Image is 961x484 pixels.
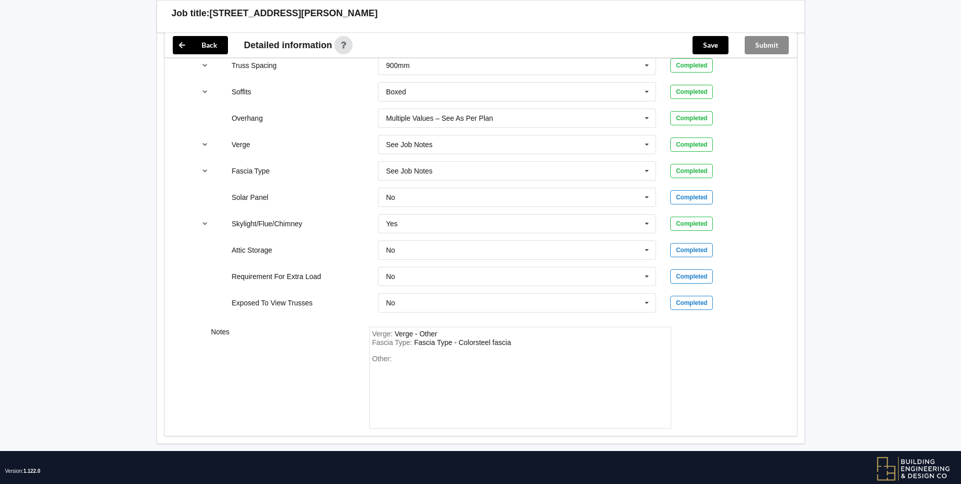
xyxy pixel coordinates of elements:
[670,243,713,257] div: Completed
[173,36,228,54] button: Back
[372,330,395,338] span: Verge :
[195,135,215,154] button: reference-toggle
[232,167,270,175] label: Fascia Type
[232,246,272,254] label: Attic Storage
[386,247,395,254] div: No
[232,272,321,281] label: Requirement For Extra Load
[244,41,332,50] span: Detailed information
[386,299,395,306] div: No
[195,83,215,101] button: reference-toggle
[210,8,378,19] h3: [STREET_ADDRESS][PERSON_NAME]
[386,167,433,175] div: See Job Notes
[670,164,713,178] div: Completed
[23,468,40,474] span: 1.122.0
[670,269,713,284] div: Completed
[372,338,414,347] span: Fascia Type :
[670,217,713,231] div: Completed
[386,141,433,148] div: See Job Notes
[670,111,713,125] div: Completed
[369,327,671,429] form: notes-field
[232,88,251,96] label: Soffits
[670,58,713,73] div: Completed
[204,327,362,429] div: Notes
[232,193,268,201] label: Solar Panel
[372,355,392,363] span: Other:
[195,215,215,233] button: reference-toggle
[195,162,215,180] button: reference-toggle
[386,194,395,201] div: No
[386,220,398,227] div: Yes
[670,296,713,310] div: Completed
[386,273,395,280] div: No
[414,338,511,347] div: FasciaType
[232,114,262,122] label: Overhang
[232,61,277,70] label: Truss Spacing
[172,8,210,19] h3: Job title:
[195,56,215,75] button: reference-toggle
[386,62,410,69] div: 900mm
[670,190,713,204] div: Completed
[232,299,313,307] label: Exposed To View Trusses
[386,88,406,95] div: Boxed
[670,85,713,99] div: Completed
[395,330,437,338] div: Verge
[670,137,713,152] div: Completed
[876,456,951,481] img: BEDC logo
[232,141,250,149] label: Verge
[232,220,302,228] label: Skylight/Flue/Chimney
[693,36,728,54] button: Save
[386,115,493,122] div: Multiple Values – See As Per Plan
